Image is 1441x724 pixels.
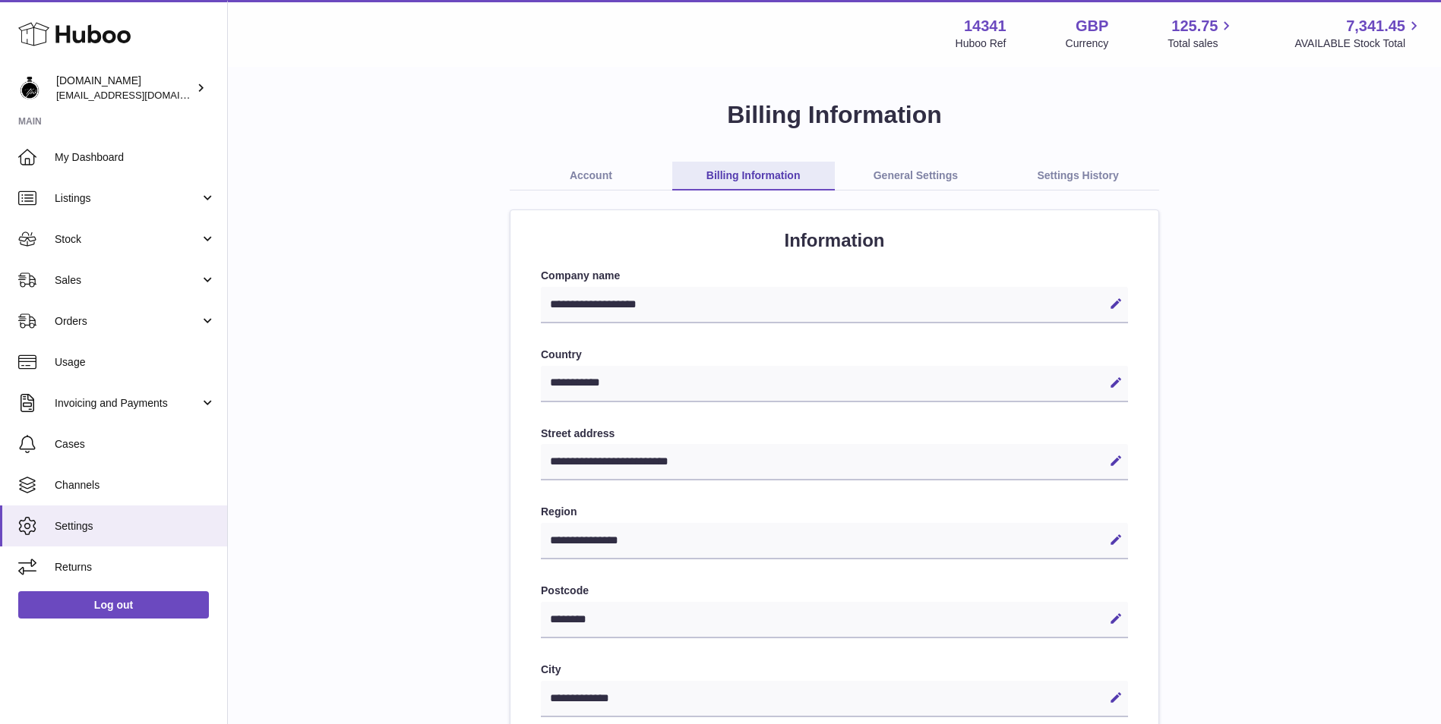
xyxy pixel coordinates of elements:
[541,663,1128,677] label: City
[55,232,200,247] span: Stock
[672,162,835,190] a: Billing Information
[55,478,216,493] span: Channels
[964,16,1006,36] strong: 14341
[1294,16,1423,51] a: 7,341.45 AVAILABLE Stock Total
[835,162,997,190] a: General Settings
[55,519,216,534] span: Settings
[55,396,200,411] span: Invoicing and Payments
[55,150,216,165] span: My Dashboard
[510,162,672,190] a: Account
[1168,16,1235,51] a: 125.75 Total sales
[55,437,216,452] span: Cases
[18,591,209,619] a: Log out
[55,560,216,574] span: Returns
[541,269,1128,283] label: Company name
[55,273,200,288] span: Sales
[56,89,223,101] span: [EMAIL_ADDRESS][DOMAIN_NAME]
[541,584,1128,598] label: Postcode
[1171,16,1218,36] span: 125.75
[541,427,1128,441] label: Street address
[18,77,41,99] img: internalAdmin-14341@internal.huboo.com
[1168,36,1235,51] span: Total sales
[55,314,200,329] span: Orders
[55,191,200,206] span: Listings
[541,505,1128,519] label: Region
[252,99,1417,131] h1: Billing Information
[1294,36,1423,51] span: AVAILABLE Stock Total
[55,355,216,370] span: Usage
[541,228,1128,253] h2: Information
[56,74,193,102] div: [DOMAIN_NAME]
[956,36,1006,51] div: Huboo Ref
[541,348,1128,362] label: Country
[1066,36,1109,51] div: Currency
[1076,16,1108,36] strong: GBP
[1346,16,1405,36] span: 7,341.45
[997,162,1159,190] a: Settings History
